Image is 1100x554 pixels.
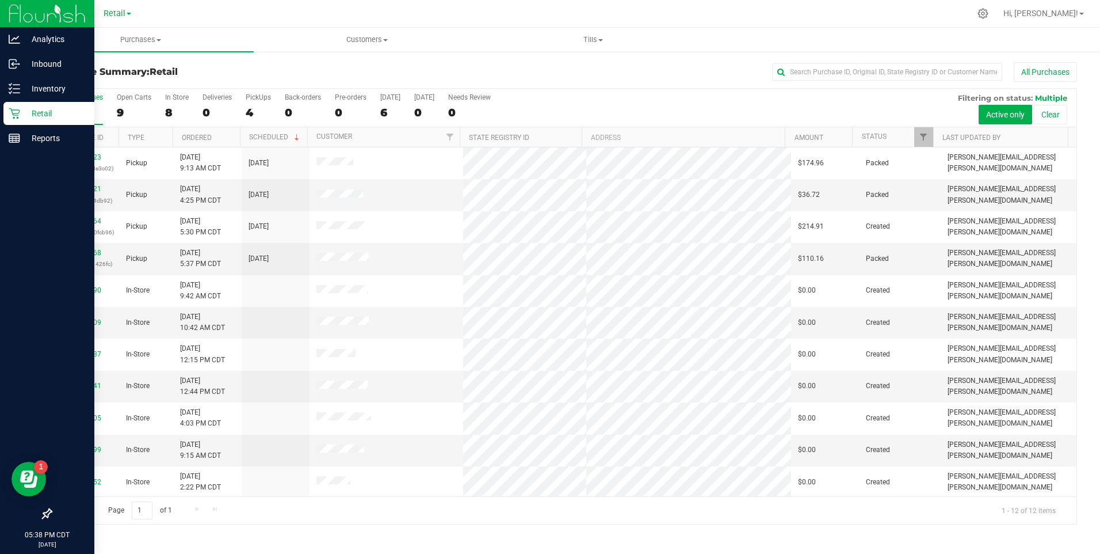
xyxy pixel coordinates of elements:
[441,127,460,147] a: Filter
[1014,62,1077,82] button: All Purchases
[866,253,889,264] span: Packed
[180,343,225,365] span: [DATE] 12:15 PM CDT
[246,106,271,119] div: 4
[51,67,393,77] h3: Purchase Summary:
[285,106,321,119] div: 0
[9,58,20,70] inline-svg: Inbound
[180,184,221,206] span: [DATE] 4:25 PM CDT
[1003,9,1078,18] span: Hi, [PERSON_NAME]!
[180,312,225,333] span: [DATE] 10:42 AM CDT
[117,106,151,119] div: 9
[798,317,816,328] span: $0.00
[958,93,1033,103] span: Filtering on status:
[866,317,890,328] span: Created
[942,134,1000,142] a: Last Updated By
[948,343,1070,365] span: [PERSON_NAME][EMAIL_ADDRESS][PERSON_NAME][DOMAIN_NAME]
[126,285,150,296] span: In-Store
[948,312,1070,333] span: [PERSON_NAME][EMAIL_ADDRESS][PERSON_NAME][DOMAIN_NAME]
[28,35,254,45] span: Purchases
[380,93,400,101] div: [DATE]
[948,280,1070,302] span: [PERSON_NAME][EMAIL_ADDRESS][PERSON_NAME][DOMAIN_NAME]
[180,216,221,238] span: [DATE] 5:30 PM CDT
[448,93,491,101] div: Needs Review
[798,253,824,264] span: $110.16
[126,189,147,200] span: Pickup
[979,105,1032,124] button: Active only
[948,184,1070,206] span: [PERSON_NAME][EMAIL_ADDRESS][PERSON_NAME][DOMAIN_NAME]
[126,158,147,169] span: Pickup
[866,221,890,232] span: Created
[866,158,889,169] span: Packed
[866,445,890,456] span: Created
[9,33,20,45] inline-svg: Analytics
[414,93,434,101] div: [DATE]
[20,107,89,120] p: Retail
[9,83,20,94] inline-svg: Inventory
[126,317,150,328] span: In-Store
[104,9,125,18] span: Retail
[1034,105,1067,124] button: Clear
[976,8,990,19] div: Manage settings
[335,93,366,101] div: Pre-orders
[948,216,1070,238] span: [PERSON_NAME][EMAIL_ADDRESS][PERSON_NAME][DOMAIN_NAME]
[414,106,434,119] div: 0
[772,63,1002,81] input: Search Purchase ID, Original ID, State Registry ID or Customer Name...
[285,93,321,101] div: Back-orders
[126,349,150,360] span: In-Store
[866,285,890,296] span: Created
[180,471,221,493] span: [DATE] 2:22 PM CDT
[1035,93,1067,103] span: Multiple
[249,253,269,264] span: [DATE]
[380,106,400,119] div: 6
[28,28,254,52] a: Purchases
[117,93,151,101] div: Open Carts
[866,381,890,392] span: Created
[180,439,221,461] span: [DATE] 9:15 AM CDT
[448,106,491,119] div: 0
[126,413,150,424] span: In-Store
[9,108,20,119] inline-svg: Retail
[481,35,706,45] span: Tills
[126,221,147,232] span: Pickup
[948,439,1070,461] span: [PERSON_NAME][EMAIL_ADDRESS][PERSON_NAME][DOMAIN_NAME]
[866,349,890,360] span: Created
[862,132,887,141] a: Status
[469,134,529,142] a: State Registry ID
[254,28,480,52] a: Customers
[5,540,89,549] p: [DATE]
[335,106,366,119] div: 0
[128,134,144,142] a: Type
[246,93,271,101] div: PickUps
[798,349,816,360] span: $0.00
[180,280,221,302] span: [DATE] 9:42 AM CDT
[20,32,89,46] p: Analytics
[249,221,269,232] span: [DATE]
[34,460,48,474] iframe: Resource center unread badge
[316,132,352,141] a: Customer
[798,158,824,169] span: $174.96
[948,407,1070,429] span: [PERSON_NAME][EMAIL_ADDRESS][PERSON_NAME][DOMAIN_NAME]
[582,127,785,147] th: Address
[798,413,816,424] span: $0.00
[126,381,150,392] span: In-Store
[203,106,232,119] div: 0
[795,134,823,142] a: Amount
[20,82,89,96] p: Inventory
[180,407,221,429] span: [DATE] 4:03 PM CDT
[948,375,1070,397] span: [PERSON_NAME][EMAIL_ADDRESS][PERSON_NAME][DOMAIN_NAME]
[180,375,225,397] span: [DATE] 12:44 PM CDT
[254,35,479,45] span: Customers
[249,189,269,200] span: [DATE]
[58,163,112,174] p: (5f06b97e748e3c02)
[5,530,89,540] p: 05:38 PM CDT
[992,502,1065,519] span: 1 - 12 of 12 items
[9,132,20,144] inline-svg: Reports
[249,133,301,141] a: Scheduled
[132,502,152,519] input: 1
[126,445,150,456] span: In-Store
[20,57,89,71] p: Inbound
[798,285,816,296] span: $0.00
[20,131,89,145] p: Reports
[165,106,189,119] div: 8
